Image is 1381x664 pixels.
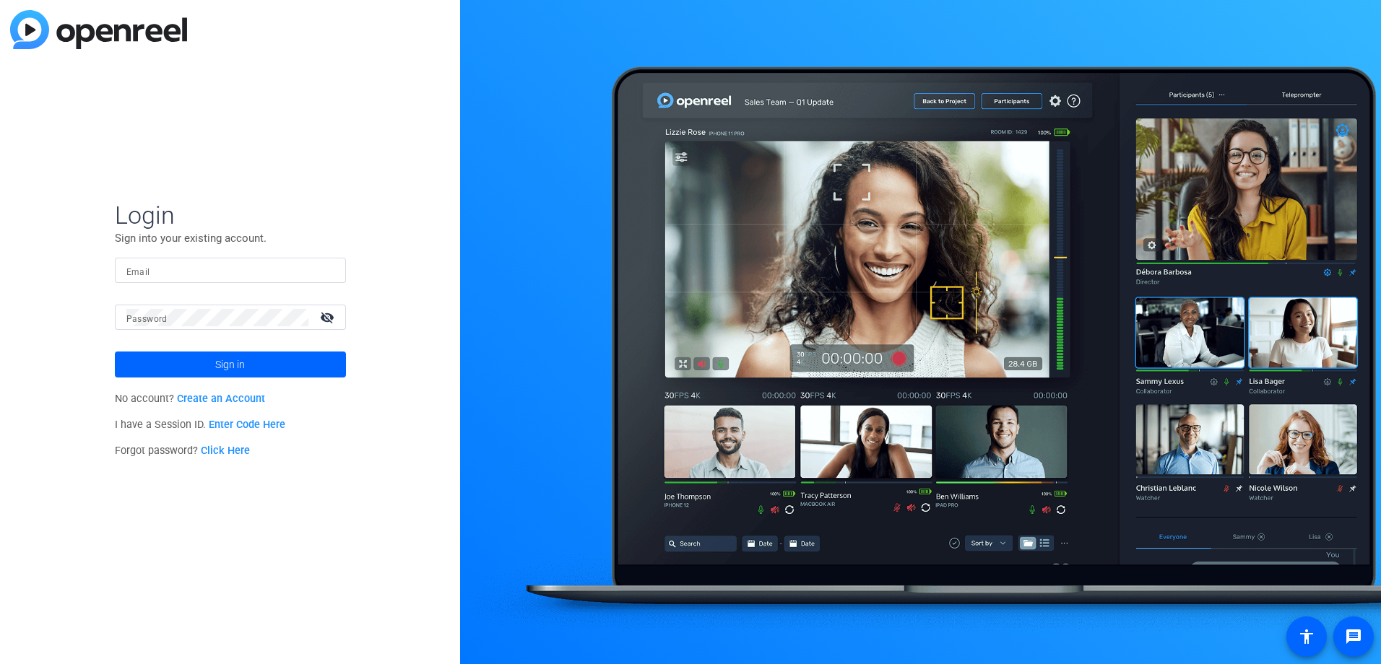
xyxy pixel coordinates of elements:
mat-icon: accessibility [1298,628,1315,645]
mat-icon: message [1345,628,1362,645]
a: Click Here [201,445,250,457]
a: Enter Code Here [209,419,285,431]
span: No account? [115,393,266,405]
mat-icon: visibility_off [311,307,346,328]
img: blue-gradient.svg [10,10,187,49]
span: Sign in [215,346,245,383]
button: Sign in [115,351,346,377]
input: Enter Email Address [126,262,334,279]
a: Create an Account [177,393,265,405]
span: Login [115,200,346,230]
mat-label: Email [126,267,150,277]
span: I have a Session ID. [115,419,286,431]
mat-label: Password [126,314,168,324]
span: Forgot password? [115,445,251,457]
p: Sign into your existing account. [115,230,346,246]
